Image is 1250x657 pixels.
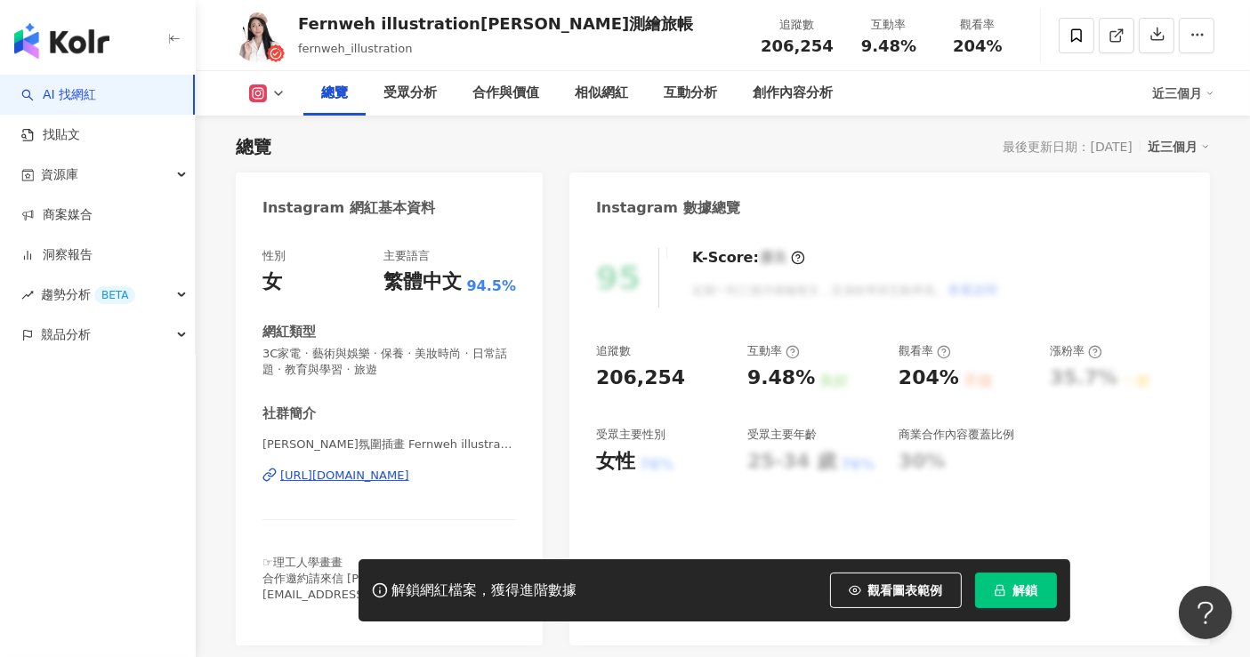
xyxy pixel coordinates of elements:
div: 互動率 [855,16,923,34]
div: 合作與價值 [472,83,539,104]
a: 找貼文 [21,126,80,144]
div: 受眾分析 [383,83,437,104]
div: K-Score : [692,248,805,268]
div: 女 [262,268,282,296]
div: 繁體中文 [383,268,462,296]
span: [PERSON_NAME]氛圍插畫 Fernweh illustration | fernweh_illustration [262,437,516,453]
div: 近三個月 [1152,79,1214,108]
span: 3C家電 · 藝術與娛樂 · 保養 · 美妝時尚 · 日常話題 · 教育與學習 · 旅遊 [262,346,516,378]
div: [URL][DOMAIN_NAME] [280,468,409,484]
div: 206,254 [596,365,685,392]
div: 受眾主要年齡 [747,427,817,443]
span: 204% [953,37,1003,55]
img: logo [14,23,109,59]
div: 網紅類型 [262,323,316,341]
span: 解鎖 [1013,583,1038,597]
a: [URL][DOMAIN_NAME] [262,468,516,484]
div: 解鎖網紅檔案，獲得進階數據 [392,581,577,600]
a: searchAI 找網紅 [21,86,96,104]
span: rise [21,289,34,301]
div: 追蹤數 [596,343,631,359]
div: 創作內容分析 [753,83,833,104]
span: fernweh_illustration [298,42,412,55]
div: 互動率 [747,343,800,359]
button: 解鎖 [975,573,1057,608]
a: 洞察報告 [21,246,93,264]
div: 女性 [596,448,635,476]
div: 總覽 [321,83,348,104]
div: Instagram 網紅基本資料 [262,198,435,218]
div: Fernweh illustration[PERSON_NAME]測繪旅帳 [298,12,693,35]
button: 觀看圖表範例 [830,573,962,608]
div: 主要語言 [383,248,430,264]
a: 商案媒合 [21,206,93,224]
div: 9.48% [747,365,815,392]
span: 94.5% [466,276,516,296]
span: 觀看圖表範例 [868,583,943,597]
div: 觀看率 [944,16,1012,34]
div: 最後更新日期：[DATE] [1004,140,1133,154]
span: 9.48% [861,37,916,55]
div: 相似網紅 [575,83,628,104]
div: Instagram 數據總覽 [596,198,740,218]
span: 206,254 [761,36,834,55]
div: 社群簡介 [262,405,316,423]
img: KOL Avatar [231,9,285,62]
div: BETA [94,286,135,304]
div: 總覽 [236,134,271,159]
div: 漲粉率 [1050,343,1102,359]
div: 近三個月 [1148,135,1210,158]
span: lock [994,584,1006,597]
span: 競品分析 [41,315,91,355]
span: 趨勢分析 [41,275,135,315]
div: 性別 [262,248,286,264]
div: 互動分析 [664,83,717,104]
span: 資源庫 [41,155,78,195]
span: ☞理工人學畫畫 合作邀約請來信 [PERSON_NAME][EMAIL_ADDRESS][DOMAIN_NAME] 訂製畫、課程 [EMAIL_ADDRESS][DOMAIN_NAME] 👇免費... [262,556,477,650]
div: 追蹤數 [761,16,834,34]
div: 受眾主要性別 [596,427,665,443]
